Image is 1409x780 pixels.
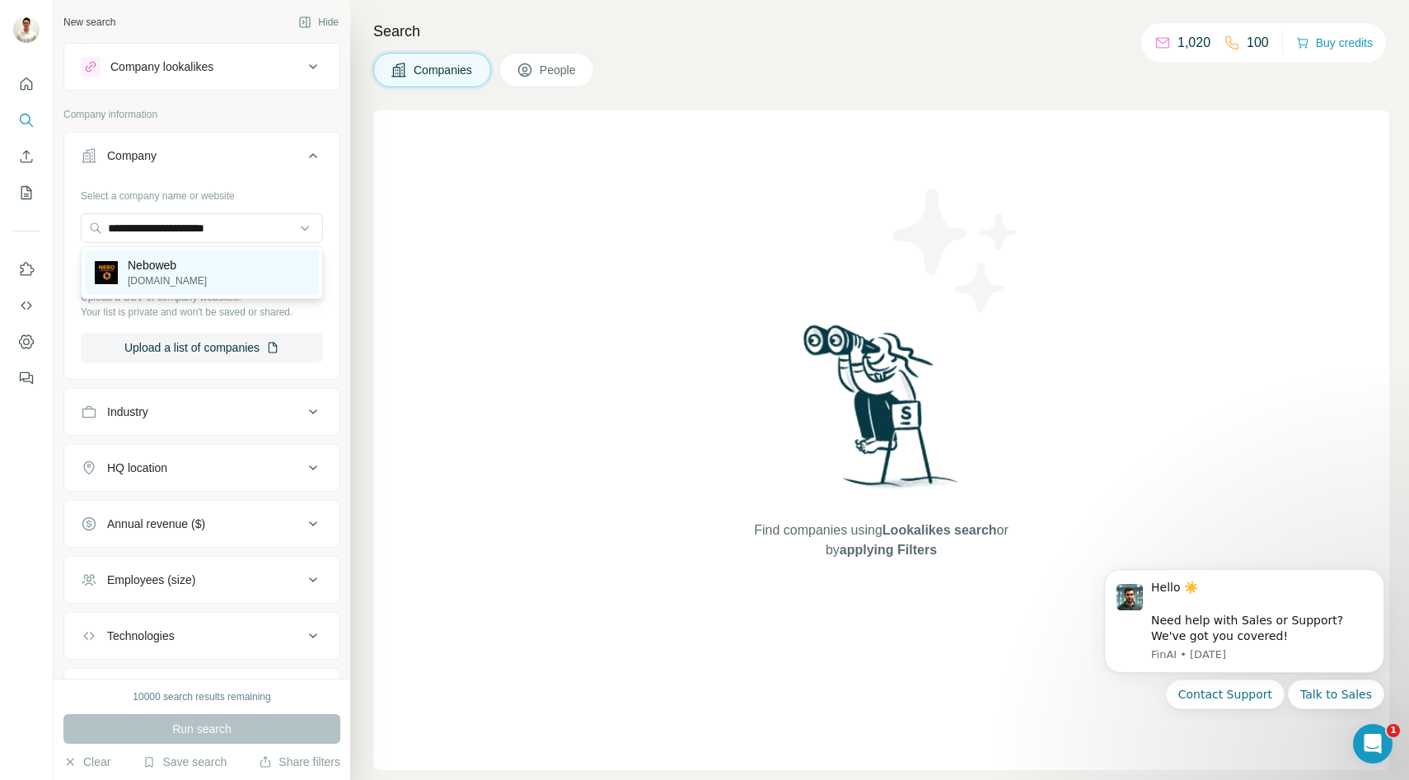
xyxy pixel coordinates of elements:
[796,320,967,504] img: Surfe Illustration - Woman searching with binoculars
[95,261,118,284] img: Neboweb
[414,62,474,78] span: Companies
[63,754,110,770] button: Clear
[64,616,339,656] button: Technologies
[107,147,157,164] div: Company
[13,255,40,284] button: Use Surfe on LinkedIn
[81,182,323,203] div: Select a company name or website
[64,504,339,544] button: Annual revenue ($)
[64,136,339,182] button: Company
[1353,724,1393,764] iframe: Intercom live chat
[13,178,40,208] button: My lists
[107,516,205,532] div: Annual revenue ($)
[143,754,227,770] button: Save search
[133,689,270,704] div: 10000 search results remaining
[13,363,40,393] button: Feedback
[13,16,40,43] img: Avatar
[128,257,207,273] p: Neboweb
[64,448,339,488] button: HQ location
[259,754,340,770] button: Share filters
[540,62,578,78] span: People
[63,15,115,30] div: New search
[64,47,339,86] button: Company lookalikes
[64,560,339,600] button: Employees (size)
[287,10,350,35] button: Hide
[1387,724,1400,737] span: 1
[107,404,148,420] div: Industry
[749,521,1013,560] span: Find companies using or by
[81,333,323,362] button: Upload a list of companies
[63,107,340,122] p: Company information
[882,176,1030,325] img: Surfe Illustration - Stars
[1079,554,1409,719] iframe: Intercom notifications message
[107,628,175,644] div: Technologies
[373,20,1389,43] h4: Search
[1177,33,1210,53] p: 1,020
[13,327,40,357] button: Dashboard
[128,273,207,288] p: [DOMAIN_NAME]
[882,523,997,537] span: Lookalikes search
[840,543,937,557] span: applying Filters
[13,69,40,99] button: Quick start
[13,105,40,135] button: Search
[81,305,323,320] p: Your list is private and won't be saved or shared.
[1247,33,1269,53] p: 100
[13,142,40,171] button: Enrich CSV
[13,291,40,320] button: Use Surfe API
[64,672,339,712] button: Keywords
[107,460,167,476] div: HQ location
[107,572,195,588] div: Employees (size)
[1296,31,1373,54] button: Buy credits
[64,392,339,432] button: Industry
[110,58,213,75] div: Company lookalikes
